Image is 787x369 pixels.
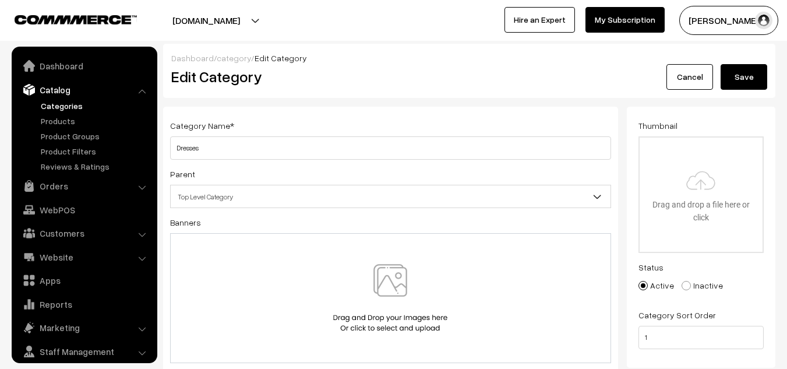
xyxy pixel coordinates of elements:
a: Reports [15,294,153,315]
a: Products [38,115,153,127]
a: Apps [15,270,153,291]
label: Inactive [682,279,723,291]
a: COMMMERCE [15,12,117,26]
span: Top Level Category [170,185,611,208]
a: Staff Management [15,341,153,362]
a: Orders [15,175,153,196]
a: Catalog [15,79,153,100]
label: Parent [170,168,195,180]
h2: Edit Category [171,68,614,86]
a: My Subscription [585,7,665,33]
label: Category Name [170,120,234,132]
a: Customers [15,223,153,244]
a: WebPOS [15,199,153,220]
input: Enter Number [638,326,764,349]
label: Banners [170,216,201,229]
button: [DOMAIN_NAME] [132,6,281,35]
a: Reviews & Ratings [38,160,153,173]
span: Edit Category [255,53,307,63]
button: Save [721,64,767,90]
a: category [217,53,251,63]
input: Category Name [170,136,611,160]
span: Top Level Category [171,187,610,207]
a: Product Groups [38,130,153,142]
label: Thumbnail [638,120,677,132]
img: COMMMERCE [15,15,137,24]
a: Product Filters [38,145,153,157]
a: Hire an Expert [504,7,575,33]
label: Active [638,279,674,291]
a: Dashboard [171,53,214,63]
a: Dashboard [15,55,153,76]
label: Category Sort Order [638,309,716,321]
a: Categories [38,100,153,112]
a: Website [15,247,153,268]
img: user [755,12,772,29]
button: [PERSON_NAME] [679,6,778,35]
div: / / [171,52,767,64]
label: Status [638,261,664,273]
a: Marketing [15,317,153,338]
a: Cancel [666,64,713,90]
